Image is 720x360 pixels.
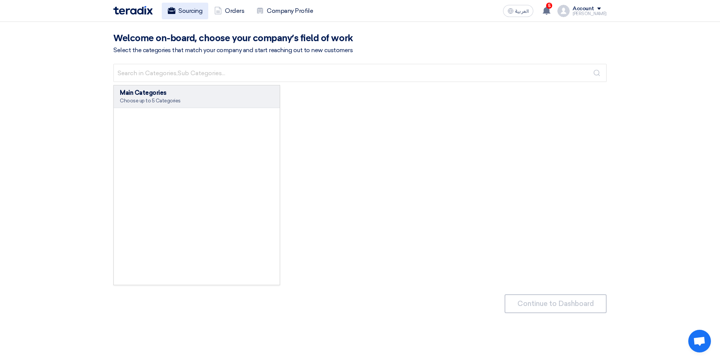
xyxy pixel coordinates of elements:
h2: Welcome on-board, choose your company’s field of work [113,33,607,44]
span: العربية [515,9,529,14]
div: Select the categories that match your company and start reaching out to new customers [113,46,607,55]
div: Main Categories [120,88,274,97]
button: العربية [503,5,533,17]
input: Search in Categories,Sub Categories... [113,64,607,82]
img: Teradix logo [113,6,153,15]
div: [PERSON_NAME] [573,12,607,16]
button: Continue to Dashboard [505,294,607,313]
a: Orders [208,3,250,19]
div: Account [573,6,594,12]
div: Open chat [688,330,711,352]
a: Company Profile [250,3,319,19]
a: Sourcing [162,3,208,19]
div: Choose up to 5 Categories [120,97,274,104]
span: 5 [546,3,552,9]
img: profile_test.png [557,5,570,17]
